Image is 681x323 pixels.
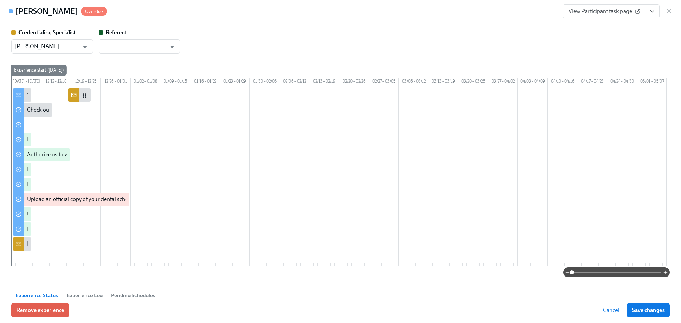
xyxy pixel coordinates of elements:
[250,78,279,87] div: 01/30 – 02/05
[160,78,190,87] div: 01/09 – 01/15
[27,210,101,218] div: Upload a copy of your BLS card
[11,78,41,87] div: [DATE] – [DATE]
[339,78,369,87] div: 02/20 – 02/26
[82,91,221,99] div: {{ participant.fullName }} has answered the questionnaire
[11,303,69,317] button: Remove experience
[27,151,154,158] div: Authorize us to work with [US_STATE] on your behalf
[518,78,548,87] div: 04/03 – 04/09
[27,180,94,188] div: Request your JCDNE scores
[101,78,131,87] div: 12/26 – 01/01
[645,4,660,18] button: View task page
[71,78,101,87] div: 12/19 – 12/25
[632,307,665,314] span: Save changes
[81,9,107,14] span: Overdue
[488,78,518,87] div: 03/27 – 04/02
[563,4,645,18] a: View Participant task page
[569,8,639,15] span: View Participant task page
[603,307,619,314] span: Cancel
[27,166,196,173] div: Request proof of your {{ participant.regionalExamPassed }} test scores
[458,78,488,87] div: 03/20 – 03/26
[369,78,399,87] div: 02/27 – 03/05
[190,78,220,87] div: 01/16 – 01/22
[607,78,637,87] div: 04/24 – 04/30
[41,78,71,87] div: 12/12 – 12/18
[27,136,190,144] div: Provide us with some extra info for the [US_STATE] state application
[167,41,178,52] button: Open
[637,78,667,87] div: 05/01 – 05/07
[27,91,151,99] div: Your tailored to-do list for [US_STATE] credentialing
[16,307,64,314] span: Remove experience
[27,240,203,248] div: Dr {{ participant.fullName }} sent [US_STATE] credentialing requirements
[220,78,250,87] div: 01/23 – 01/29
[11,65,67,76] div: Experience start ([DATE])
[106,29,127,36] strong: Referent
[67,291,103,300] span: Experience Log
[279,78,309,87] div: 02/06 – 02/12
[548,78,577,87] div: 04/10 – 04/16
[309,78,339,87] div: 02/13 – 02/19
[627,303,670,317] button: Save changes
[577,78,607,87] div: 04/17 – 04/23
[598,303,624,317] button: Cancel
[27,106,145,114] div: Check out this video to learn more about the OCC
[18,29,76,36] strong: Credentialing Specialist
[428,78,458,87] div: 03/13 – 03/19
[111,291,155,300] span: Pending Schedules
[399,78,428,87] div: 03/06 – 03/12
[27,225,151,233] div: Provide more information about your name change
[131,78,160,87] div: 01/02 – 01/08
[16,6,78,17] h4: [PERSON_NAME]
[79,41,90,52] button: Open
[27,195,157,203] div: Upload an official copy of your dental school transcript
[16,291,58,300] span: Experience Status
